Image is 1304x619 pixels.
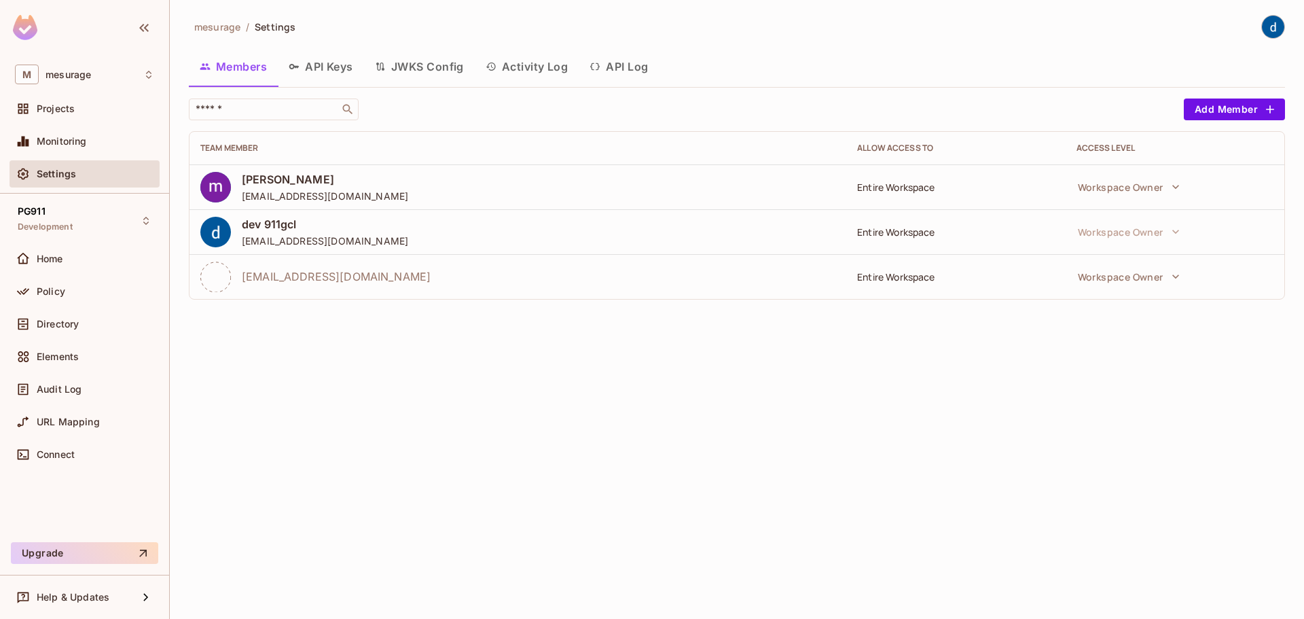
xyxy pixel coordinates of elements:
[37,592,109,603] span: Help & Updates
[1071,263,1187,290] button: Workspace Owner
[200,217,231,247] img: ACg8ocL_SBL4wap85GS4jpa0vd0U6FMe1xJLh3gPac1itj6omWp0zg=s96-c
[857,181,1054,194] div: Entire Workspace
[1071,173,1187,200] button: Workspace Owner
[18,206,46,217] span: PG911
[1071,218,1187,245] button: Workspace Owner
[1184,99,1285,120] button: Add Member
[857,226,1054,238] div: Entire Workspace
[255,20,295,33] span: Settings
[475,50,579,84] button: Activity Log
[242,172,408,187] span: [PERSON_NAME]
[364,50,475,84] button: JWKS Config
[13,15,37,40] img: SReyMgAAAABJRU5ErkJggg==
[37,351,79,362] span: Elements
[37,417,100,427] span: URL Mapping
[1262,16,1284,38] img: dev 911gcl
[1076,143,1273,154] div: Access Level
[37,449,75,460] span: Connect
[242,234,408,247] span: [EMAIL_ADDRESS][DOMAIN_NAME]
[200,143,835,154] div: Team Member
[189,50,278,84] button: Members
[37,253,63,264] span: Home
[200,172,231,202] img: ACg8ocIXFfLh7ymn0jYLkKXP4qMnvk-bOPYGTO05fcnyMQCN025Jbg=s96-c
[37,136,87,147] span: Monitoring
[242,269,431,284] span: [EMAIL_ADDRESS][DOMAIN_NAME]
[579,50,659,84] button: API Log
[18,222,73,232] span: Development
[194,20,240,33] span: mesurage
[46,69,91,80] span: Workspace: mesurage
[246,20,249,33] li: /
[242,190,408,202] span: [EMAIL_ADDRESS][DOMAIN_NAME]
[242,217,408,232] span: dev 911gcl
[37,103,75,114] span: Projects
[37,319,79,330] span: Directory
[857,270,1054,283] div: Entire Workspace
[37,286,65,297] span: Policy
[37,169,76,179] span: Settings
[278,50,364,84] button: API Keys
[857,143,1054,154] div: Allow Access to
[11,542,158,564] button: Upgrade
[15,65,39,84] span: M
[37,384,81,395] span: Audit Log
